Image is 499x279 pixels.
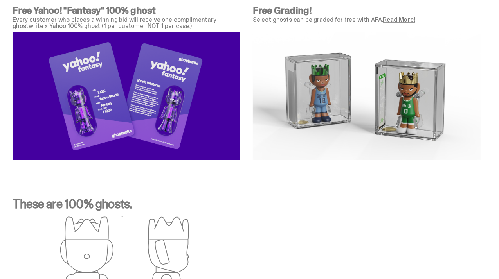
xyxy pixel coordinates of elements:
[13,17,240,29] p: Every customer who places a winning bid will receive one complimentary ghostwrite x Yahoo 100% gh...
[13,32,240,160] img: Yahoo%20Fantasy%20Creative%20for%20nba%20PDP-04.png
[13,198,481,216] p: These are 100% ghosts.
[253,32,481,160] img: NBA-AFA-Graded-Slab.png
[13,6,240,15] p: Free Yahoo! "Fantasy" 100% ghost
[253,6,481,15] p: Free Grading!
[383,16,415,24] a: Read More!
[253,17,481,23] p: Select ghosts can be graded for free with AFA.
